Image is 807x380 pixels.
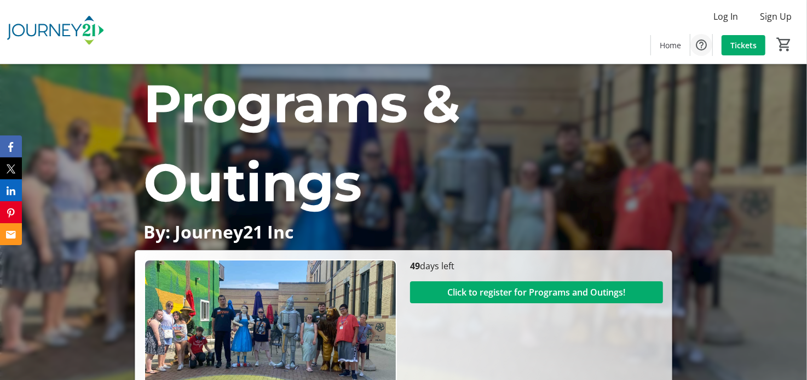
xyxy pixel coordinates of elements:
[410,281,663,303] button: Click to register for Programs and Outings!
[751,8,800,25] button: Sign Up
[660,39,681,51] span: Home
[448,286,626,299] span: Click to register for Programs and Outings!
[410,259,663,273] p: days left
[690,34,712,56] button: Help
[410,260,420,272] span: 49
[143,71,460,214] span: Programs & Outings
[730,39,757,51] span: Tickets
[651,35,690,55] a: Home
[722,35,765,55] a: Tickets
[7,4,104,59] img: Journey21's Logo
[705,8,747,25] button: Log In
[143,222,664,241] p: By: Journey21 Inc
[713,10,738,23] span: Log In
[760,10,792,23] span: Sign Up
[774,35,794,54] button: Cart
